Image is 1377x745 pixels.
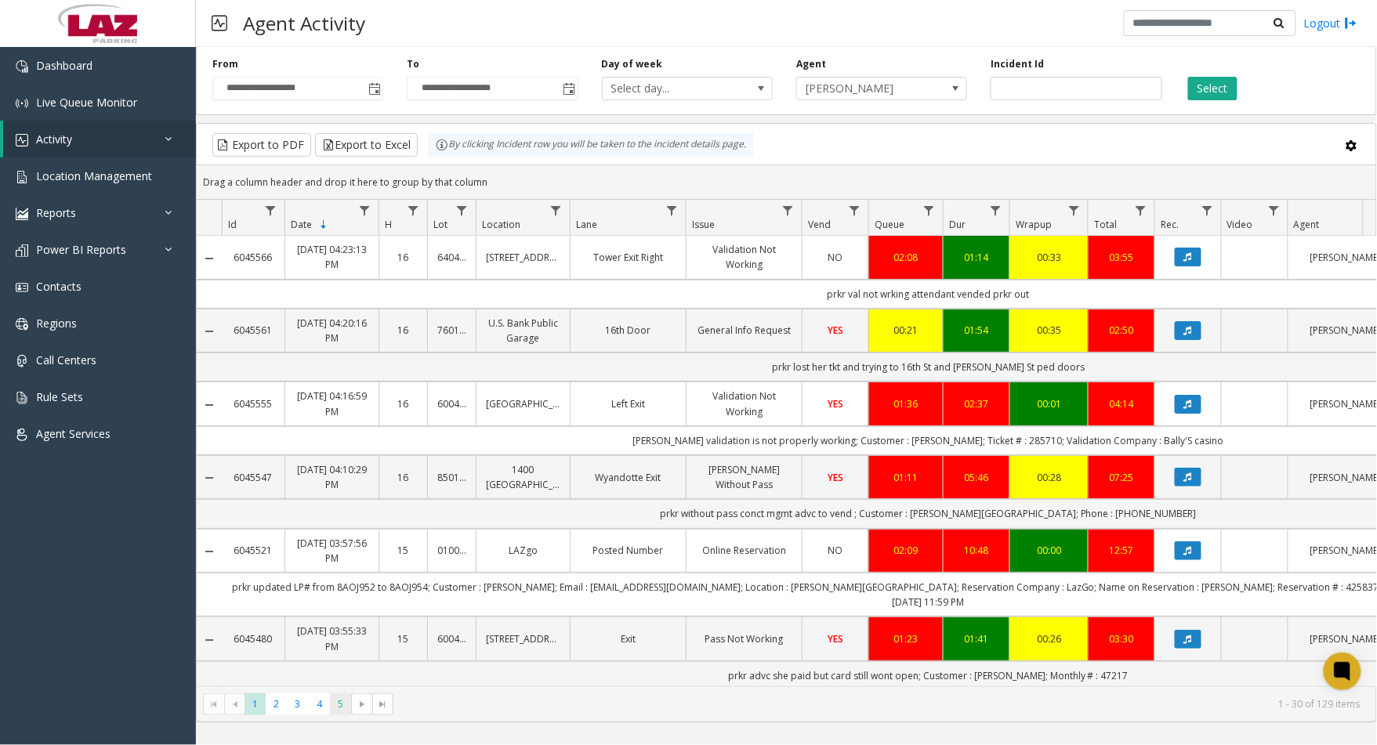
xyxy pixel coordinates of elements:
[828,251,843,264] span: NO
[407,57,419,71] label: To
[389,396,418,411] a: 16
[879,470,933,485] div: 01:11
[486,631,560,646] a: [STREET_ADDRESS]
[212,57,238,71] label: From
[36,242,126,257] span: Power BI Reports
[36,279,82,294] span: Contacts
[991,57,1044,71] label: Incident Id
[372,693,393,715] span: Go to the last page
[696,389,792,418] a: Validation Not Working
[953,250,1000,265] a: 01:14
[403,200,424,221] a: H Filter Menu
[1098,470,1145,485] div: 07:25
[812,250,859,265] a: NO
[1227,218,1253,231] span: Video
[295,316,369,345] a: [DATE] 04:20:16 PM
[16,97,28,110] img: 'icon'
[351,693,372,715] span: Go to the next page
[16,134,28,146] img: 'icon'
[486,396,560,411] a: [GEOGRAPHIC_DATA]
[919,200,940,221] a: Queue Filter Menu
[1094,218,1117,231] span: Total
[828,471,843,484] span: YES
[389,250,418,265] a: 16
[580,543,676,558] a: Posted Number
[197,399,222,411] a: Collapse Details
[1020,631,1078,646] a: 00:26
[696,242,792,272] a: Validation Not Working
[36,353,96,367] span: Call Centers
[356,698,368,711] span: Go to the next page
[295,624,369,653] a: [DATE] 03:55:33 PM
[985,200,1006,221] a: Dur Filter Menu
[1197,200,1218,221] a: Rec. Filter Menu
[16,318,28,331] img: 'icon'
[580,631,676,646] a: Exit
[260,200,281,221] a: Id Filter Menu
[197,545,222,558] a: Collapse Details
[953,323,1000,338] div: 01:54
[879,543,933,558] a: 02:09
[197,252,222,265] a: Collapse Details
[288,693,309,714] span: Page 3
[879,396,933,411] a: 01:36
[486,250,560,265] a: [STREET_ADDRESS]
[1098,631,1145,646] div: 03:30
[231,470,275,485] a: 6045547
[437,470,466,485] a: 850156
[812,396,859,411] a: YES
[231,250,275,265] a: 6045566
[291,218,312,231] span: Date
[266,693,287,714] span: Page 2
[437,631,466,646] a: 600443
[389,470,418,485] a: 16
[197,168,1376,196] div: Drag a column header and drop it here to group by that column
[879,323,933,338] a: 00:21
[295,389,369,418] a: [DATE] 04:16:59 PM
[953,631,1000,646] div: 01:41
[1345,15,1357,31] img: logout
[486,543,560,558] a: LAZgo
[231,396,275,411] a: 6045555
[3,121,196,157] a: Activity
[36,58,92,73] span: Dashboard
[486,462,560,492] a: 1400 [GEOGRAPHIC_DATA]
[437,323,466,338] a: 760140
[197,634,222,646] a: Collapse Details
[879,631,933,646] a: 01:23
[777,200,799,221] a: Issue Filter Menu
[1161,218,1179,231] span: Rec.
[389,323,418,338] a: 16
[16,281,28,294] img: 'icon'
[385,218,392,231] span: H
[16,244,28,257] img: 'icon'
[36,426,111,441] span: Agent Services
[828,544,843,557] span: NO
[580,470,676,485] a: Wyandotte Exit
[437,250,466,265] a: 640484
[953,396,1000,411] a: 02:37
[808,218,831,231] span: Vend
[197,325,222,338] a: Collapse Details
[696,631,792,646] a: Pass Not Working
[1188,77,1237,100] button: Select
[812,323,859,338] a: YES
[1098,396,1145,411] div: 04:14
[696,323,792,338] a: General Info Request
[1020,323,1078,338] a: 00:35
[953,470,1000,485] div: 05:46
[797,78,933,99] span: [PERSON_NAME]
[1098,323,1145,338] div: 02:50
[231,631,275,646] a: 6045480
[603,78,738,99] span: Select day...
[309,693,330,714] span: Page 4
[953,543,1000,558] div: 10:48
[36,168,152,183] span: Location Management
[1098,250,1145,265] div: 03:55
[949,218,966,231] span: Dur
[1304,15,1357,31] a: Logout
